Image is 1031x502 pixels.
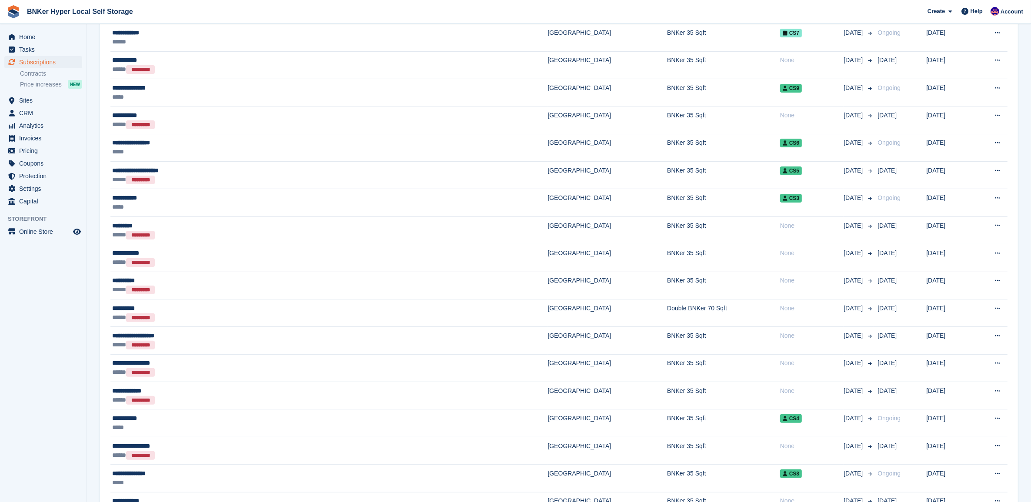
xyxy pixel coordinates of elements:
[548,327,667,354] td: [GEOGRAPHIC_DATA]
[667,327,780,354] td: BNKer 35 Sqft
[19,157,71,170] span: Coupons
[780,249,844,258] div: None
[4,94,82,106] a: menu
[780,84,802,93] span: CS9
[19,195,71,207] span: Capital
[667,409,780,437] td: BNKer 35 Sqft
[878,387,897,394] span: [DATE]
[878,305,897,312] span: [DATE]
[844,276,864,285] span: [DATE]
[878,29,901,36] span: Ongoing
[548,24,667,51] td: [GEOGRAPHIC_DATA]
[4,145,82,157] a: menu
[878,442,897,449] span: [DATE]
[68,80,82,89] div: NEW
[780,469,802,478] span: CS8
[667,437,780,464] td: BNKer 35 Sqft
[926,465,973,492] td: [DATE]
[926,272,973,299] td: [DATE]
[548,244,667,272] td: [GEOGRAPHIC_DATA]
[780,359,844,368] div: None
[548,409,667,437] td: [GEOGRAPHIC_DATA]
[780,194,802,203] span: CS3
[926,134,973,161] td: [DATE]
[878,112,897,119] span: [DATE]
[780,442,844,451] div: None
[780,386,844,396] div: None
[19,170,71,182] span: Protection
[667,106,780,134] td: BNKer 35 Sqft
[844,83,864,93] span: [DATE]
[844,138,864,147] span: [DATE]
[844,469,864,478] span: [DATE]
[19,132,71,144] span: Invoices
[19,145,71,157] span: Pricing
[926,409,973,437] td: [DATE]
[8,215,87,223] span: Storefront
[878,415,901,422] span: Ongoing
[548,354,667,382] td: [GEOGRAPHIC_DATA]
[991,7,999,16] img: David Fricker
[19,183,71,195] span: Settings
[20,80,82,89] a: Price increases NEW
[780,166,802,175] span: CS5
[667,134,780,161] td: BNKer 35 Sqft
[4,132,82,144] a: menu
[926,24,973,51] td: [DATE]
[926,354,973,382] td: [DATE]
[780,56,844,65] div: None
[19,226,71,238] span: Online Store
[780,331,844,340] div: None
[4,170,82,182] a: menu
[780,221,844,230] div: None
[844,386,864,396] span: [DATE]
[844,56,864,65] span: [DATE]
[878,470,901,477] span: Ongoing
[780,276,844,285] div: None
[667,162,780,189] td: BNKer 35 Sqft
[548,382,667,409] td: [GEOGRAPHIC_DATA]
[926,327,973,354] td: [DATE]
[667,244,780,272] td: BNKer 35 Sqft
[844,221,864,230] span: [DATE]
[780,139,802,147] span: CS6
[19,43,71,56] span: Tasks
[844,331,864,340] span: [DATE]
[926,244,973,272] td: [DATE]
[548,299,667,326] td: [GEOGRAPHIC_DATA]
[19,31,71,43] span: Home
[19,120,71,132] span: Analytics
[19,107,71,119] span: CRM
[878,139,901,146] span: Ongoing
[4,31,82,43] a: menu
[926,162,973,189] td: [DATE]
[667,382,780,409] td: BNKer 35 Sqft
[548,216,667,244] td: [GEOGRAPHIC_DATA]
[667,24,780,51] td: BNKer 35 Sqft
[4,183,82,195] a: menu
[844,28,864,37] span: [DATE]
[548,272,667,299] td: [GEOGRAPHIC_DATA]
[878,249,897,256] span: [DATE]
[926,106,973,134] td: [DATE]
[878,57,897,63] span: [DATE]
[926,51,973,79] td: [DATE]
[926,437,973,464] td: [DATE]
[1001,7,1023,16] span: Account
[548,106,667,134] td: [GEOGRAPHIC_DATA]
[878,194,901,201] span: Ongoing
[926,189,973,216] td: [DATE]
[4,56,82,68] a: menu
[926,79,973,106] td: [DATE]
[780,414,802,423] span: CS4
[4,226,82,238] a: menu
[878,222,897,229] span: [DATE]
[844,166,864,175] span: [DATE]
[928,7,945,16] span: Create
[548,465,667,492] td: [GEOGRAPHIC_DATA]
[548,134,667,161] td: [GEOGRAPHIC_DATA]
[4,43,82,56] a: menu
[844,359,864,368] span: [DATE]
[4,120,82,132] a: menu
[667,299,780,326] td: Double BNKer 70 Sqft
